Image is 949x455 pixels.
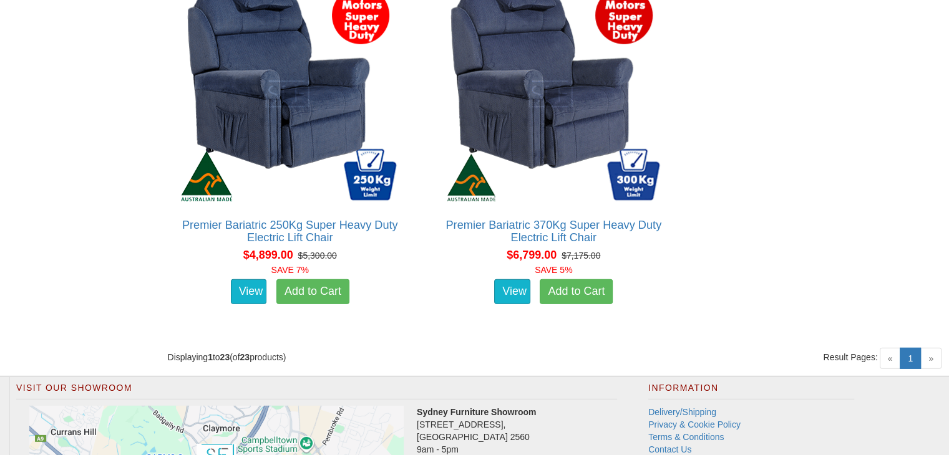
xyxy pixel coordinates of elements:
[298,251,337,261] del: $5,300.00
[540,279,613,304] a: Add to Cart
[182,219,398,244] a: Premier Bariatric 250Kg Super Heavy Duty Electric Lift Chair
[648,383,854,400] h2: Information
[158,351,554,363] div: Displaying to (of products)
[648,432,724,442] a: Terms & Conditions
[562,251,600,261] del: $7,175.00
[507,249,557,261] span: $6,799.00
[920,348,942,369] span: »
[231,279,267,304] a: View
[494,279,530,304] a: View
[445,219,661,244] a: Premier Bariatric 370Kg Super Heavy Duty Electric Lift Chair
[900,348,921,369] a: 1
[243,249,293,261] span: $4,899.00
[880,348,901,369] span: «
[276,279,349,304] a: Add to Cart
[823,351,877,363] span: Result Pages:
[220,352,230,362] strong: 23
[648,419,741,429] a: Privacy & Cookie Policy
[240,352,250,362] strong: 23
[16,383,617,400] h2: Visit Our Showroom
[417,407,536,417] strong: Sydney Furniture Showroom
[648,444,691,454] a: Contact Us
[535,265,572,275] font: SAVE 5%
[271,265,309,275] font: SAVE 7%
[208,352,213,362] strong: 1
[648,407,716,417] a: Delivery/Shipping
